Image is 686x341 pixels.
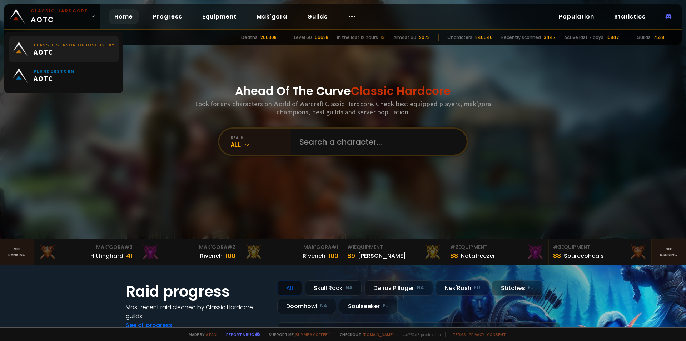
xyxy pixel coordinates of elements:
a: PlunderstormAOTC [9,62,119,89]
div: 846540 [475,34,493,41]
small: Classic Hardcore [31,8,88,14]
span: # 2 [227,244,235,251]
small: NA [320,302,327,310]
span: Made by [184,332,217,337]
div: 10847 [606,34,619,41]
div: 7538 [653,34,664,41]
div: Rîvench [303,251,325,260]
div: All [231,140,291,149]
div: 66688 [315,34,328,41]
div: Recently scanned [501,34,541,41]
a: Mak'Gora#3Hittinghard41 [34,239,137,265]
div: In the last 12 hours [337,34,378,41]
a: [DOMAIN_NAME] [363,332,394,337]
div: All [277,280,302,296]
small: NA [346,284,353,291]
div: Almost 60 [393,34,416,41]
span: # 2 [450,244,458,251]
input: Search a character... [295,129,458,155]
div: Equipment [347,244,441,251]
div: Active last 7 days [564,34,603,41]
span: AOTC [31,8,88,25]
a: Population [553,9,600,24]
div: Defias Pillager [364,280,433,296]
a: Terms [453,332,466,337]
a: #3Equipment88Sourceoheals [549,239,652,265]
div: 3447 [544,34,556,41]
span: Support me, [264,332,331,337]
span: # 1 [347,244,354,251]
div: Mak'Gora [39,244,133,251]
a: Report a bug [226,332,254,337]
a: Mak'gora [251,9,293,24]
h1: Raid progress [126,280,269,303]
div: 2073 [419,34,430,41]
a: Buy me a coffee [295,332,331,337]
div: Soulseeker [339,299,398,314]
a: Statistics [608,9,651,24]
div: Skull Rock [305,280,362,296]
small: Plunderstorm [34,69,75,74]
a: a fan [206,332,217,337]
a: Seeranking [652,239,686,265]
div: Nek'Rosh [436,280,489,296]
div: Stitches [492,280,543,296]
div: Notafreezer [461,251,495,260]
a: Consent [487,332,506,337]
span: # 1 [332,244,338,251]
span: v. d752d5 - production [398,332,441,337]
div: Rivench [200,251,223,260]
div: Characters [447,34,472,41]
span: # 3 [553,244,561,251]
div: realm [231,135,291,140]
div: Sourceoheals [564,251,604,260]
h1: Ahead Of The Curve [235,82,451,100]
div: Doomhowl [277,299,336,314]
a: Privacy [469,332,484,337]
div: 13 [381,34,385,41]
div: 88 [450,251,458,261]
div: Mak'Gora [244,244,338,251]
a: Classic HardcoreAOTC [4,4,100,29]
div: Guilds [637,34,651,41]
small: EU [474,284,480,291]
h4: Most recent raid cleaned by Classic Hardcore guilds [126,303,269,321]
div: 41 [126,251,133,261]
a: Guilds [302,9,333,24]
a: See all progress [126,321,172,329]
h3: Look for any characters on World of Warcraft Classic Hardcore. Check best equipped players, mak'g... [192,100,494,116]
div: Equipment [553,244,647,251]
a: Classic Season of DiscoveryAOTC [9,36,119,62]
a: Equipment [197,9,242,24]
span: AOTC [34,74,75,83]
span: Checkout [335,332,394,337]
a: #1Equipment89[PERSON_NAME] [343,239,446,265]
small: EU [528,284,534,291]
a: Progress [147,9,188,24]
div: 89 [347,251,355,261]
span: AOTC [34,47,115,56]
a: Home [109,9,139,24]
div: 100 [225,251,235,261]
div: Deaths [241,34,258,41]
a: #2Equipment88Notafreezer [446,239,549,265]
div: Hittinghard [90,251,123,260]
small: NA [417,284,424,291]
div: [PERSON_NAME] [358,251,406,260]
div: Level 60 [294,34,312,41]
a: Mak'Gora#1Rîvench100 [240,239,343,265]
div: 206308 [260,34,277,41]
div: 88 [553,251,561,261]
span: Classic Hardcore [351,83,451,99]
div: 100 [328,251,338,261]
div: Mak'Gora [141,244,235,251]
span: # 3 [124,244,133,251]
div: Equipment [450,244,544,251]
a: Mak'Gora#2Rivench100 [137,239,240,265]
small: EU [383,302,389,310]
small: Classic Season of Discovery [34,42,115,47]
